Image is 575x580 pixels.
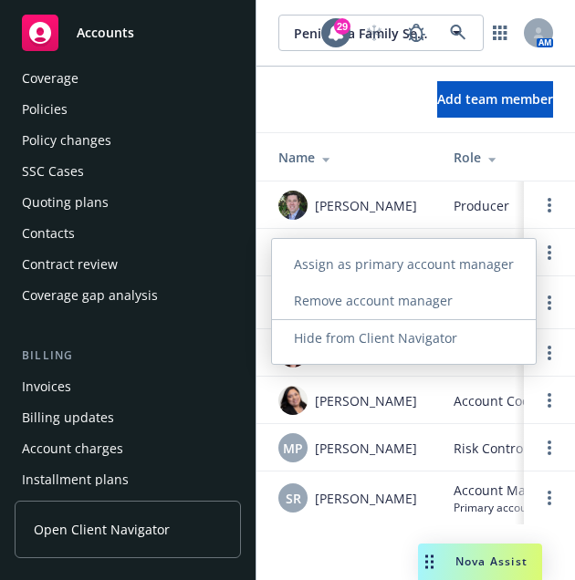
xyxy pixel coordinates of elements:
[15,372,241,401] a: Invoices
[34,520,170,539] span: Open Client Navigator
[22,250,118,279] div: Contract review
[538,487,560,509] a: Open options
[22,372,71,401] div: Invoices
[22,219,75,248] div: Contacts
[22,64,78,93] div: Coverage
[15,465,241,494] a: Installment plans
[315,439,417,458] span: [PERSON_NAME]
[15,347,241,365] div: Billing
[283,439,303,458] span: MP
[15,403,241,432] a: Billing updates
[22,188,109,217] div: Quoting plans
[437,90,553,108] span: Add team member
[272,255,536,273] span: Assign as primary account manager
[77,26,134,40] span: Accounts
[272,292,475,309] span: Remove account manager
[315,489,417,508] span: [PERSON_NAME]
[278,15,484,51] button: Peninsula Family Service
[286,489,301,508] span: SR
[454,196,509,215] span: Producer
[455,554,528,569] span: Nova Assist
[15,434,241,463] a: Account charges
[437,81,553,118] button: Add team member
[538,342,560,364] a: Open options
[22,281,158,310] div: Coverage gap analysis
[315,391,417,410] span: [PERSON_NAME]
[334,16,350,33] div: 29
[22,95,68,124] div: Policies
[538,292,560,314] a: Open options
[278,148,424,167] div: Name
[15,219,241,248] a: Contacts
[538,194,560,216] a: Open options
[440,15,476,51] a: Search
[15,250,241,279] a: Contract review
[272,329,479,347] span: Hide from Client Navigator
[22,465,129,494] div: Installment plans
[15,157,241,186] a: SSC Cases
[22,434,123,463] div: Account charges
[15,95,241,124] a: Policies
[278,191,308,220] img: photo
[15,188,241,217] a: Quoting plans
[15,64,241,93] a: Coverage
[22,403,114,432] div: Billing updates
[315,196,417,215] span: [PERSON_NAME]
[398,15,434,51] a: Report a Bug
[15,281,241,310] a: Coverage gap analysis
[538,242,560,264] a: Open options
[294,24,431,43] span: Peninsula Family Service
[22,157,84,186] div: SSC Cases
[356,15,392,51] a: Start snowing
[278,386,308,415] img: photo
[482,15,518,51] a: Switch app
[418,544,441,580] div: Drag to move
[418,544,542,580] button: Nova Assist
[22,126,111,155] div: Policy changes
[538,437,560,459] a: Open options
[15,7,241,58] a: Accounts
[15,126,241,155] a: Policy changes
[538,389,560,411] a: Open options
